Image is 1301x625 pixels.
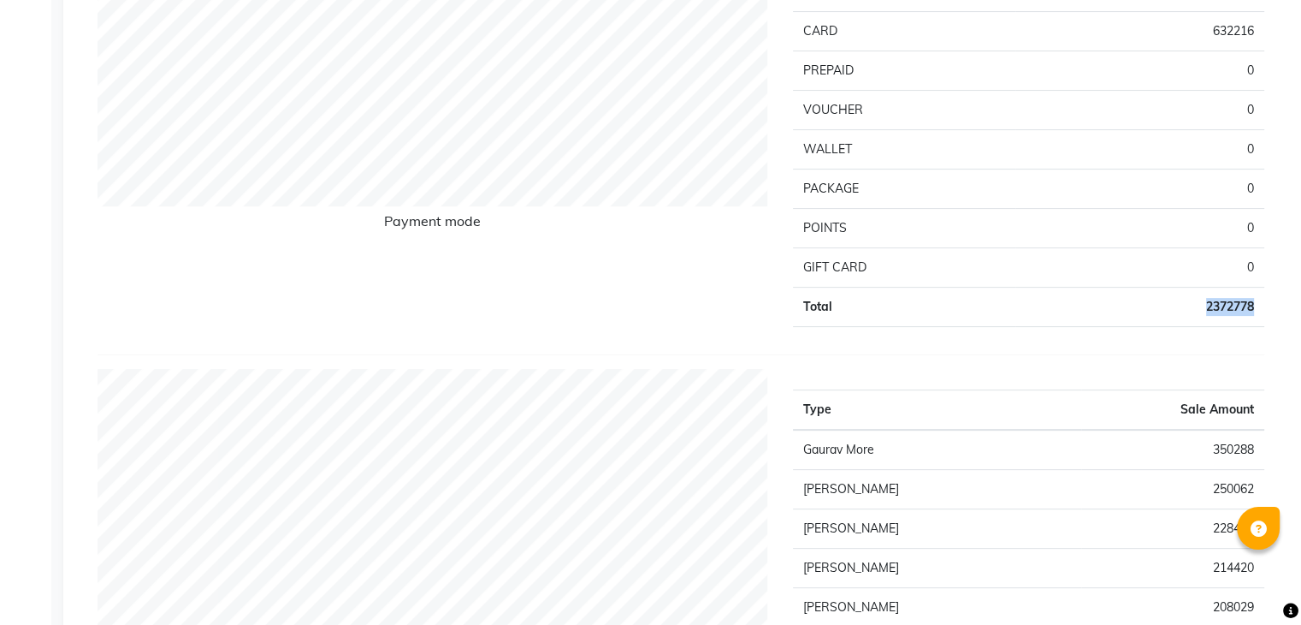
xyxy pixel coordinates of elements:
td: [PERSON_NAME] [793,509,1081,549]
td: Gaurav More [793,430,1081,470]
td: PREPAID [793,51,1015,91]
h6: Payment mode [98,213,767,236]
td: [PERSON_NAME] [793,549,1081,588]
td: 0 [1015,91,1264,130]
td: Total [793,288,1015,327]
td: 214420 [1081,549,1264,588]
td: GIFT CARD [793,248,1015,288]
td: 632216 [1015,12,1264,51]
td: 350288 [1081,430,1264,470]
td: 250062 [1081,470,1264,509]
td: POINTS [793,209,1015,248]
td: 228427 [1081,509,1264,549]
td: WALLET [793,130,1015,170]
td: CARD [793,12,1015,51]
td: 0 [1015,209,1264,248]
td: PACKAGE [793,170,1015,209]
td: VOUCHER [793,91,1015,130]
td: [PERSON_NAME] [793,470,1081,509]
th: Sale Amount [1081,390,1264,431]
td: 0 [1015,51,1264,91]
th: Type [793,390,1081,431]
td: 0 [1015,170,1264,209]
td: 0 [1015,248,1264,288]
td: 0 [1015,130,1264,170]
td: 2372778 [1015,288,1264,327]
